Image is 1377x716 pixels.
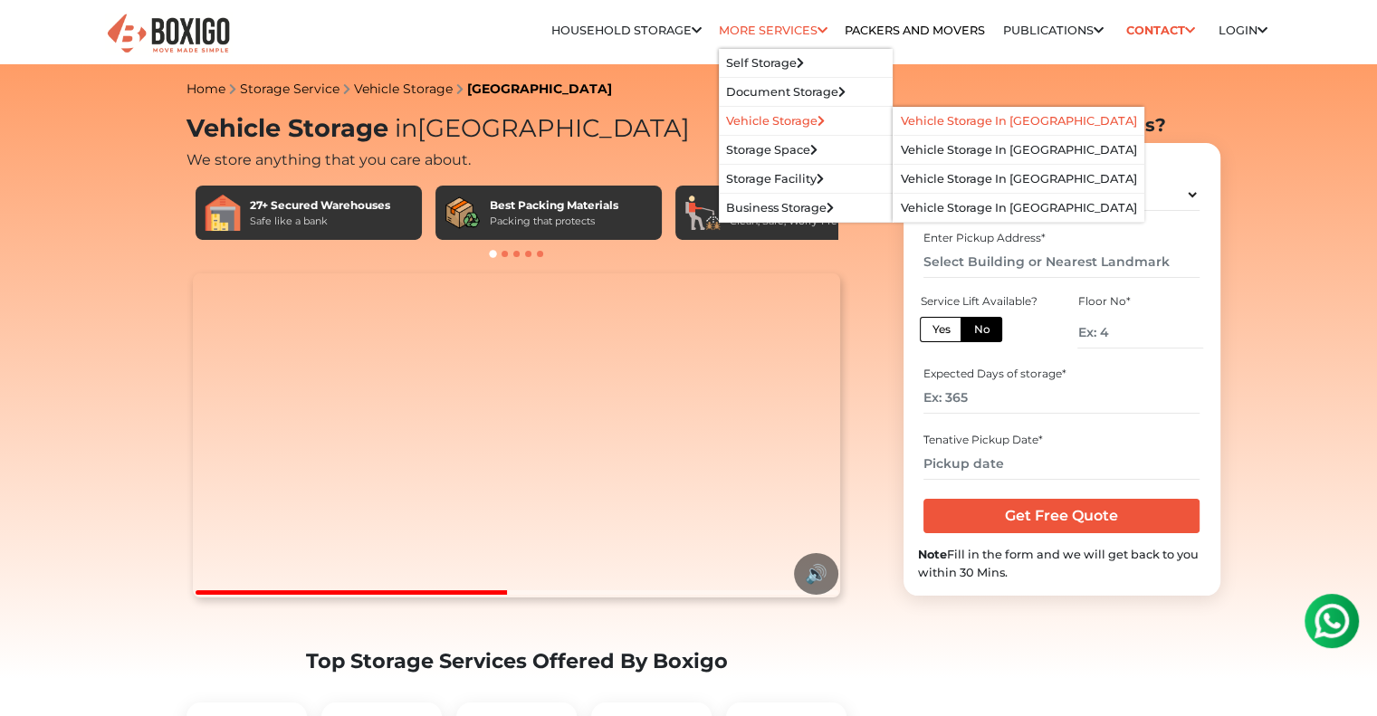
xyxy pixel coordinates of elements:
div: Floor No [1077,293,1202,310]
a: Storage Space [726,143,818,157]
input: Get Free Quote [923,499,1200,533]
a: [GEOGRAPHIC_DATA] [467,81,612,97]
img: Pest-free Units [684,195,721,231]
img: Best Packing Materials [445,195,481,231]
a: Business Storage [726,201,834,215]
a: Vehicle Storage [354,81,453,97]
div: Tenative Pickup Date [923,432,1200,448]
span: [GEOGRAPHIC_DATA] [388,113,690,143]
div: Packing that protects [490,214,618,229]
a: Login [1219,24,1267,37]
a: Self Storage [726,56,804,70]
div: Safe like a bank [250,214,390,229]
a: Packers and Movers [845,24,985,37]
a: Vehicle Storage in [GEOGRAPHIC_DATA] [901,143,1137,157]
div: Service Lift Available? [920,293,1045,310]
input: Select Building or Nearest Landmark [923,246,1200,278]
div: 27+ Secured Warehouses [250,197,390,214]
label: No [961,317,1002,342]
div: Fill in the form and we will get back to you within 30 Mins. [918,546,1206,580]
div: Expected Days of storage [923,366,1200,382]
a: Document Storage [726,85,846,99]
img: whatsapp-icon.svg [18,18,54,54]
button: 🔊 [794,553,838,595]
a: Vehicle Storage in [GEOGRAPHIC_DATA] [901,114,1137,128]
img: 27+ Secured Warehouses [205,195,241,231]
a: Vehicle Storage [726,114,825,128]
div: Best Packing Materials [490,197,618,214]
video: Your browser does not support the video tag. [193,273,840,597]
a: Vehicle Storage in [GEOGRAPHIC_DATA] [901,172,1137,186]
a: Home [186,81,225,97]
span: in [395,113,417,143]
a: Contact [1121,16,1201,44]
img: Boxigo [105,12,232,56]
a: Publications [1003,24,1104,37]
input: Pickup date [923,448,1200,480]
div: Enter Pickup Address [923,230,1200,246]
span: We store anything that you care about. [186,151,471,168]
a: Vehicle Storage in [GEOGRAPHIC_DATA] [901,201,1137,215]
input: Ex: 365 [923,382,1200,414]
a: Household Storage [551,24,702,37]
a: More services [719,24,827,37]
b: Note [918,548,947,561]
a: Storage Service [240,81,339,97]
input: Ex: 4 [1077,317,1202,348]
h1: Vehicle Storage [186,114,847,144]
h2: Top Storage Services Offered By Boxigo [186,649,847,673]
label: Yes [920,317,961,342]
a: Storage Facility [726,172,824,186]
